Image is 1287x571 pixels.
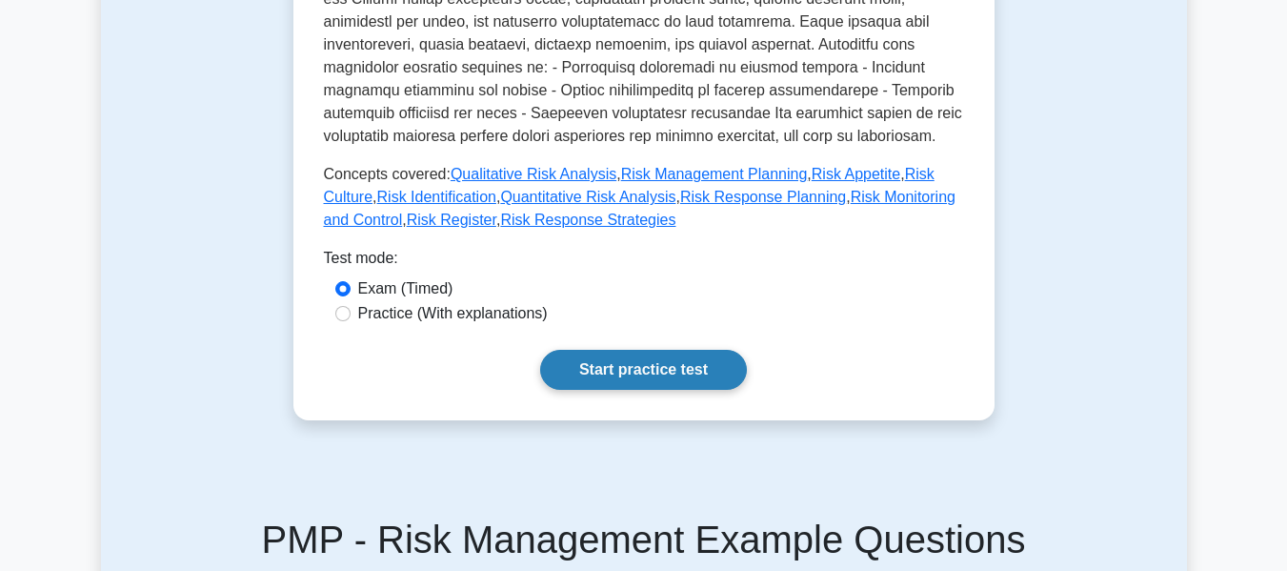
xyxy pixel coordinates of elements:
label: Practice (With explanations) [358,302,548,325]
p: Concepts covered: , , , , , , , , , [324,163,964,232]
a: Risk Identification [377,189,496,205]
a: Risk Management Planning [621,166,808,182]
a: Risk Register [407,212,496,228]
a: Risk Response Planning [680,189,846,205]
a: Risk Appetite [812,166,900,182]
a: Start practice test [540,350,747,390]
a: Quantitative Risk Analysis [500,189,675,205]
h5: PMP - Risk Management Example Questions [112,517,1176,562]
div: Test mode: [324,247,964,277]
a: Qualitative Risk Analysis [451,166,616,182]
label: Exam (Timed) [358,277,453,300]
a: Risk Response Strategies [500,212,675,228]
